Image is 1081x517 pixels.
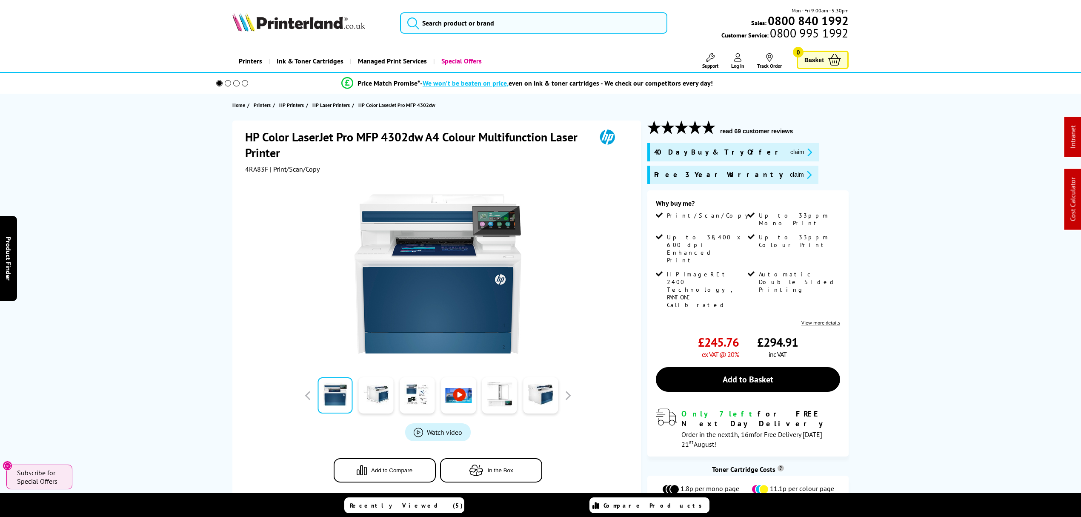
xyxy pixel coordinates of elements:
span: Up to 33ppm Mono Print [759,212,838,227]
span: 1h, 16m [730,430,754,439]
span: Basket [804,54,824,66]
a: View more details [801,319,840,326]
a: Product_All_Videos [405,423,471,441]
sup: st [689,438,694,446]
span: HP ImageREt 2400 Technology, PANTONE Calibrated [667,270,746,309]
span: 0800 995 1992 [769,29,848,37]
span: Printers [254,101,271,109]
span: Watch video [427,428,462,437]
a: Compare Products [589,497,709,513]
a: Log In [731,53,744,69]
span: Log In [731,63,744,69]
b: 0800 840 1992 [768,13,849,29]
span: Support [702,63,718,69]
span: Customer Service: [721,29,848,39]
a: Printers [254,101,273,109]
span: Price Match Promise* [357,79,420,87]
span: £245.76 [698,334,739,350]
span: Up to 38,400 x 600 dpi Enhanced Print [667,233,746,264]
a: Managed Print Services [350,50,433,72]
span: £294.91 [757,334,798,350]
div: Why buy me? [656,199,840,212]
span: 0 [793,47,804,57]
button: promo-description [787,170,814,180]
button: In the Box [440,458,542,483]
a: Ink & Toner Cartridges [269,50,350,72]
a: Cost Calculator [1069,178,1077,221]
span: 4RA83F [245,165,268,173]
a: 0800 840 1992 [766,17,849,25]
span: Home [232,101,245,109]
span: HP Color LaserJet Pro MFP 4302dw [358,102,435,108]
span: We won’t be beaten on price, [423,79,509,87]
div: for FREE Next Day Delivery [681,409,840,428]
img: Printerland Logo [232,13,365,32]
button: Close [3,461,12,471]
div: - even on ink & toner cartridges - We check our competitors every day! [420,79,713,87]
div: Toner Cartridge Costs [647,465,849,474]
span: Subscribe for Special Offers [17,468,64,485]
span: Only 7 left [681,409,758,419]
a: Intranet [1069,126,1077,149]
a: Basket 0 [797,51,849,69]
a: HP Printers [279,101,306,109]
span: Add to Compare [371,467,412,474]
a: Printers [232,50,269,72]
span: Up to 33ppm Colour Print [759,233,838,249]
span: 11.1p per colour page [770,484,834,494]
a: HP Laser Printers [312,101,352,109]
a: Add to Basket [656,367,840,392]
img: HP Color LaserJet Pro MFP 4302dw [355,190,521,357]
span: 40 Day Buy & Try Offer [654,147,784,157]
span: inc VAT [769,350,786,359]
li: modal_Promise [204,76,850,91]
span: Automatic Double Sided Printing [759,270,838,293]
h1: HP Color LaserJet Pro MFP 4302dw A4 Colour Multifunction Laser Printer [245,129,588,161]
span: | Print/Scan/Copy [270,165,320,173]
button: read 69 customer reviews [718,127,795,135]
span: Sales: [751,19,766,27]
button: promo-description [788,147,815,157]
span: HP Printers [279,101,304,109]
a: Track Order [757,53,782,69]
img: HP [588,129,627,145]
input: Search product or brand [400,12,667,34]
span: Order in the next for Free Delivery [DATE] 21 August! [681,430,822,448]
span: 1.8p per mono page [681,484,739,494]
a: Printerland Logo [232,13,389,33]
span: In the Box [488,467,513,474]
sup: Cost per page [778,465,784,471]
a: Special Offers [433,50,488,72]
span: Mon - Fri 9:00am - 5:30pm [792,6,849,14]
span: Compare Products [603,502,706,509]
span: Ink & Toner Cartridges [277,50,343,72]
span: Free 3 Year Warranty [654,170,783,180]
div: modal_delivery [656,409,840,448]
a: Home [232,101,247,109]
span: Product Finder [4,237,13,281]
button: Add to Compare [334,458,436,483]
span: HP Laser Printers [312,101,350,109]
span: Print/Scan/Copy [667,212,755,219]
span: ex VAT @ 20% [702,350,739,359]
span: Recently Viewed (5) [350,502,463,509]
a: Support [702,53,718,69]
a: Recently Viewed (5) [344,497,464,513]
